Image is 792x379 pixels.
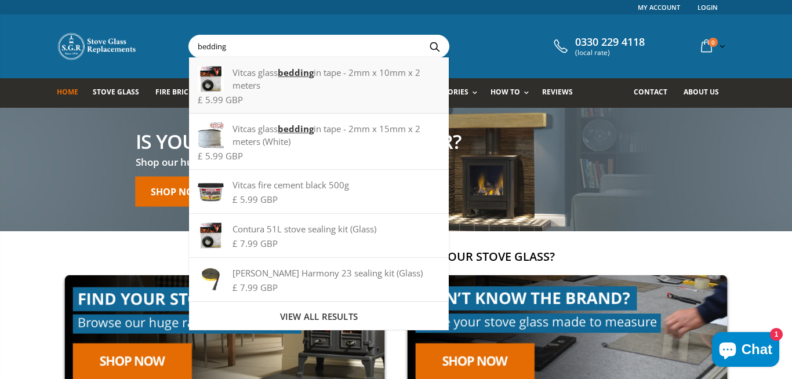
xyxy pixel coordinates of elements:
[278,67,314,78] strong: bedding
[57,87,78,97] span: Home
[136,176,217,206] a: Shop now
[280,311,358,322] span: View all results
[709,38,718,47] span: 0
[232,282,278,293] span: £ 7.99 GBP
[198,223,439,235] div: Contura 51L stove sealing kit (Glass)
[57,78,87,108] a: Home
[634,87,667,97] span: Contact
[542,87,573,97] span: Reviews
[684,78,728,108] a: About us
[198,178,439,191] div: Vitcas fire cement black 500g
[155,78,206,108] a: Fire Bricks
[491,78,535,108] a: How To
[57,249,735,264] h2: How would you like to replace your stove glass?
[93,78,148,108] a: Stove Glass
[136,131,461,151] h2: Is your stove ready for winter?
[575,49,645,57] span: (local rate)
[696,35,728,57] a: 0
[136,155,461,169] h3: Shop our huge range of replacement stove glass [DATE]
[189,35,579,57] input: Search your stove brand...
[93,87,139,97] span: Stove Glass
[57,32,138,61] img: Stove Glass Replacement
[491,87,520,97] span: How To
[198,267,439,279] div: [PERSON_NAME] Harmony 23 sealing kit (Glass)
[198,122,439,148] div: Vitcas glass in tape - 2mm x 15mm x 2 meters (White)
[198,66,439,92] div: Vitcas glass in tape - 2mm x 10mm x 2 meters
[422,78,483,108] a: Accessories
[422,35,448,57] button: Search
[278,123,314,134] strong: bedding
[155,87,197,97] span: Fire Bricks
[232,238,278,249] span: £ 7.99 GBP
[684,87,719,97] span: About us
[634,78,676,108] a: Contact
[232,194,278,205] span: £ 5.99 GBP
[198,94,243,105] span: £ 5.99 GBP
[198,150,243,162] span: £ 5.99 GBP
[709,332,783,370] inbox-online-store-chat: Shopify online store chat
[575,36,645,49] span: 0330 229 4118
[542,78,582,108] a: Reviews
[551,36,645,57] a: 0330 229 4118 (local rate)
